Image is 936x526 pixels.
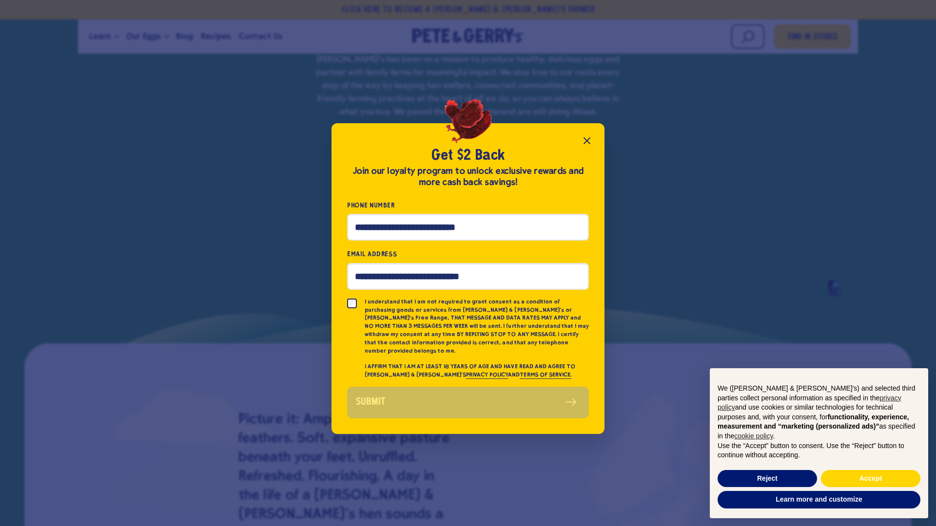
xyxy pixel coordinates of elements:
[347,248,589,260] label: Email Address
[347,299,357,308] input: I understand that I am not required to grant consent as a condition of purchasing goods or servic...
[718,441,920,460] p: Use the “Accept” button to consent. Use the “Reject” button to continue without accepting.
[466,371,508,379] a: PRIVACY POLICY
[577,131,597,150] button: Close popup
[520,371,571,379] a: TERMS OF SERVICE.
[718,384,920,441] p: We ([PERSON_NAME] & [PERSON_NAME]'s) and selected third parties collect personal information as s...
[365,362,589,379] p: I AFFIRM THAT I AM AT LEAST 18 YEARS OF AGE AND HAVE READ AND AGREE TO [PERSON_NAME] & [PERSON_NA...
[347,147,589,165] h2: Get $2 Back
[347,166,589,188] div: Join our loyalty program to unlock exclusive rewards and more cash back savings!
[718,470,817,488] button: Reject
[347,200,589,211] label: Phone Number
[718,491,920,508] button: Learn more and customize
[734,432,773,440] a: cookie policy
[702,360,936,526] div: Notice
[365,298,589,355] p: I understand that I am not required to grant consent as a condition of purchasing goods or servic...
[821,470,920,488] button: Accept
[347,387,589,418] button: Submit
